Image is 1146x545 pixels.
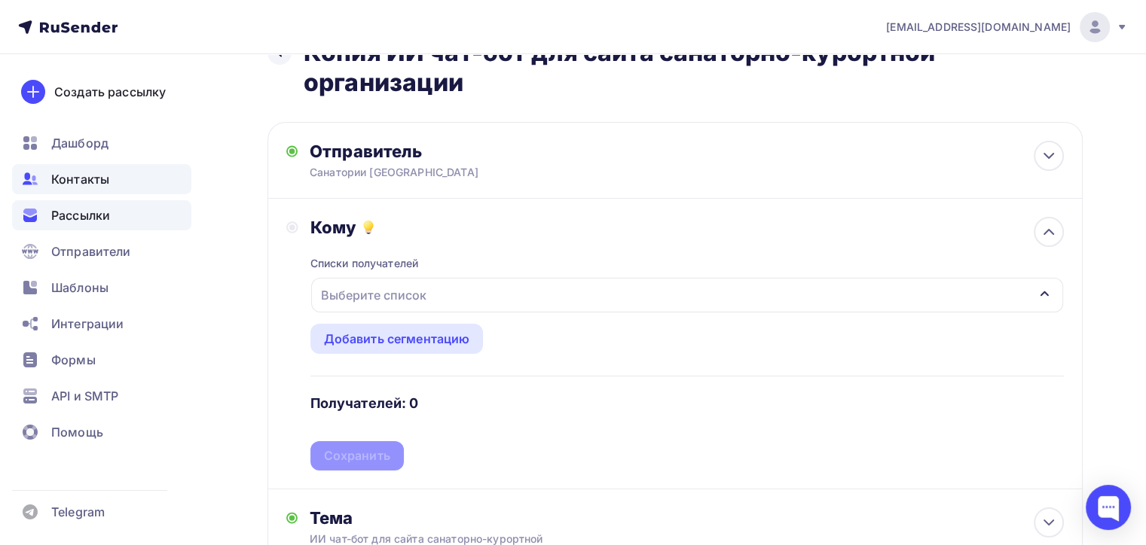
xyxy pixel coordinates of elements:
[310,394,419,413] h4: Получателей: 0
[310,277,1064,313] button: Выберите список
[51,351,96,369] span: Формы
[315,282,432,309] div: Выберите список
[54,83,166,101] div: Создать рассылку
[12,128,191,158] a: Дашборд
[51,170,109,188] span: Контакты
[51,387,118,405] span: API и SMTP
[310,141,636,162] div: Отправитель
[51,315,124,333] span: Интеграции
[51,423,103,441] span: Помощь
[12,200,191,230] a: Рассылки
[51,134,108,152] span: Дашборд
[886,20,1071,35] span: [EMAIL_ADDRESS][DOMAIN_NAME]
[310,217,1064,238] div: Кому
[310,507,607,528] div: Тема
[51,206,110,224] span: Рассылки
[12,236,191,266] a: Отправители
[12,345,191,375] a: Формы
[51,242,131,260] span: Отправители
[324,330,470,348] div: Добавить сегментацию
[886,12,1128,42] a: [EMAIL_ADDRESS][DOMAIN_NAME]
[51,503,105,521] span: Telegram
[51,279,108,297] span: Шаблоны
[310,256,419,271] div: Списки получателей
[12,272,191,303] a: Шаблоны
[12,164,191,194] a: Контакты
[310,165,604,180] div: Санатории [GEOGRAPHIC_DATA]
